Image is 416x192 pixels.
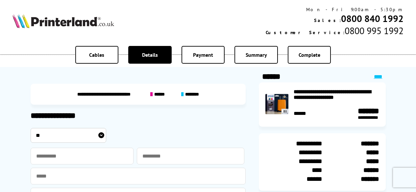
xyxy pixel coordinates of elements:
span: Customer Service: [266,30,345,35]
span: Summary [246,52,267,58]
div: Mon - Fri 9:00am - 5:30pm [266,7,404,12]
span: Complete [299,52,320,58]
span: Payment [193,52,213,58]
span: Details [142,52,158,58]
img: Printerland Logo [12,14,114,28]
a: 0800 840 1992 [341,12,404,25]
span: Cables [89,52,104,58]
span: Sales: [314,17,341,23]
span: 0800 995 1992 [345,25,404,37]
